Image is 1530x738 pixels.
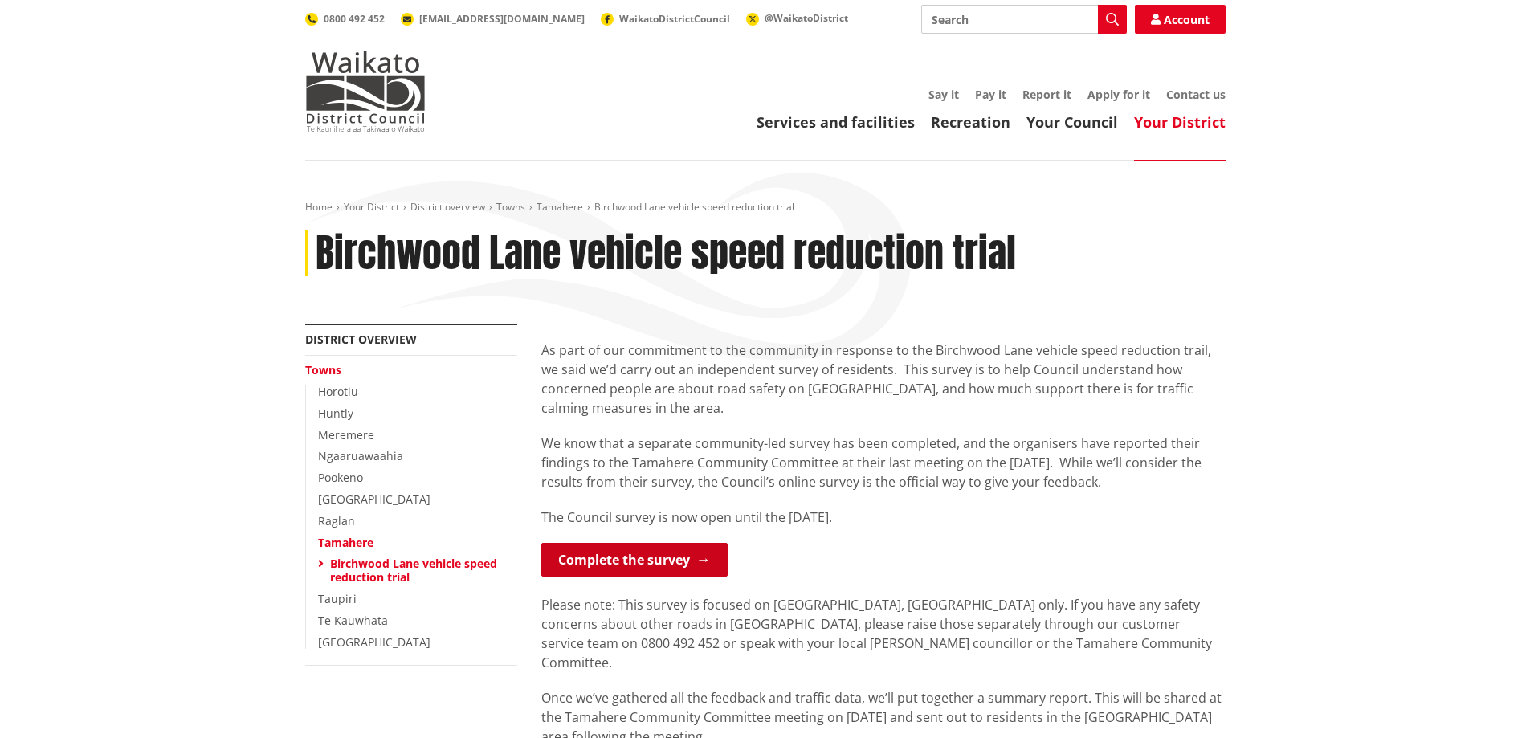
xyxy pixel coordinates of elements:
[344,200,399,214] a: Your District
[410,200,485,214] a: District overview
[318,406,353,421] a: Huntly
[318,427,374,442] a: Meremere
[318,634,430,650] a: [GEOGRAPHIC_DATA]
[305,12,385,26] a: 0800 492 452
[1134,112,1226,132] a: Your District
[765,11,848,25] span: @WaikatoDistrict
[757,112,915,132] a: Services and facilities
[318,384,358,399] a: Horotiu
[931,112,1010,132] a: Recreation
[318,535,373,550] a: Tamahere
[318,491,430,507] a: [GEOGRAPHIC_DATA]
[316,230,1016,277] h1: Birchwood Lane vehicle speed reduction trial
[305,362,341,377] a: Towns
[537,200,583,214] a: Tamahere
[305,201,1226,214] nav: breadcrumb
[975,87,1006,102] a: Pay it
[619,12,730,26] span: WaikatoDistrictCouncil
[541,434,1226,491] p: We know that a separate community-led survey has been completed, and the organisers have reported...
[1087,87,1150,102] a: Apply for it
[318,613,388,628] a: Te Kauwhata
[1135,5,1226,34] a: Account
[318,470,363,485] a: Pookeno
[594,200,794,214] span: Birchwood Lane vehicle speed reduction trial
[1456,671,1514,728] iframe: Messenger Launcher
[921,5,1127,34] input: Search input
[541,340,1226,418] p: As part of our commitment to the community in response to the Birchwood Lane vehicle speed reduct...
[305,332,417,347] a: District overview
[330,556,497,585] a: Birchwood Lane vehicle speed reduction trial
[318,448,403,463] a: Ngaaruawaahia
[746,11,848,25] a: @WaikatoDistrict
[305,200,333,214] a: Home
[401,12,585,26] a: [EMAIL_ADDRESS][DOMAIN_NAME]
[305,51,426,132] img: Waikato District Council - Te Kaunihera aa Takiwaa o Waikato
[318,591,357,606] a: Taupiri
[496,200,525,214] a: Towns
[541,595,1226,672] p: Please note: This survey is focused on [GEOGRAPHIC_DATA], [GEOGRAPHIC_DATA] only. If you have any...
[1026,112,1118,132] a: Your Council
[928,87,959,102] a: Say it
[1022,87,1071,102] a: Report it
[324,12,385,26] span: 0800 492 452
[601,12,730,26] a: WaikatoDistrictCouncil
[1166,87,1226,102] a: Contact us
[419,12,585,26] span: [EMAIL_ADDRESS][DOMAIN_NAME]
[541,508,1226,527] p: The Council survey is now open until the [DATE].
[541,543,728,577] a: Complete the survey
[318,513,355,528] a: Raglan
